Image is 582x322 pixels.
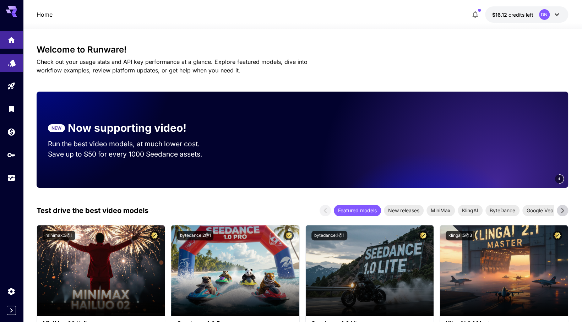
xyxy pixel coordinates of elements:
button: klingai:5@3 [446,231,475,240]
span: New releases [384,207,424,214]
div: ByteDance [485,205,520,216]
button: Certified Model – Vetted for best performance and includes a commercial license. [553,231,562,240]
span: Featured models [334,207,381,214]
div: Featured models [334,205,381,216]
div: MiniMax [426,205,455,216]
button: Certified Model – Vetted for best performance and includes a commercial license. [149,231,159,240]
div: Usage [7,174,16,182]
div: DN [539,9,550,20]
div: New releases [384,205,424,216]
p: Now supporting video! [68,120,186,136]
button: bytedance:2@1 [177,231,213,240]
div: Playground [7,82,16,91]
span: Google Veo [522,207,557,214]
span: MiniMax [426,207,455,214]
p: NEW [51,125,61,131]
button: Certified Model – Vetted for best performance and includes a commercial license. [418,231,428,240]
img: alt [37,225,165,316]
span: Check out your usage stats and API key performance at a glance. Explore featured models, dive int... [37,58,307,74]
img: alt [440,225,568,316]
button: minimax:3@1 [43,231,75,240]
nav: breadcrumb [37,10,53,19]
div: KlingAI [458,205,483,216]
div: API Keys [7,151,16,159]
p: Save up to $50 for every 1000 Seedance assets. [48,149,213,159]
span: ByteDance [485,207,520,214]
span: KlingAI [458,207,483,214]
h3: Welcome to Runware! [37,45,568,55]
img: alt [171,225,299,316]
div: Wallet [7,127,16,136]
span: 4 [558,176,560,181]
div: Settings [7,287,16,296]
button: bytedance:1@1 [311,231,347,240]
span: credits left [508,12,533,18]
span: $16.12 [492,12,508,18]
div: Library [7,104,16,113]
img: alt [306,225,434,316]
p: Run the best video models, at much lower cost. [48,139,213,149]
div: Models [8,56,16,65]
div: $16.12265 [492,11,533,18]
p: Test drive the best video models [37,205,148,216]
div: Home [7,33,16,42]
button: $16.12265DN [485,6,568,23]
div: Google Veo [522,205,557,216]
button: Certified Model – Vetted for best performance and includes a commercial license. [284,231,294,240]
button: Expand sidebar [7,306,16,315]
a: Home [37,10,53,19]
